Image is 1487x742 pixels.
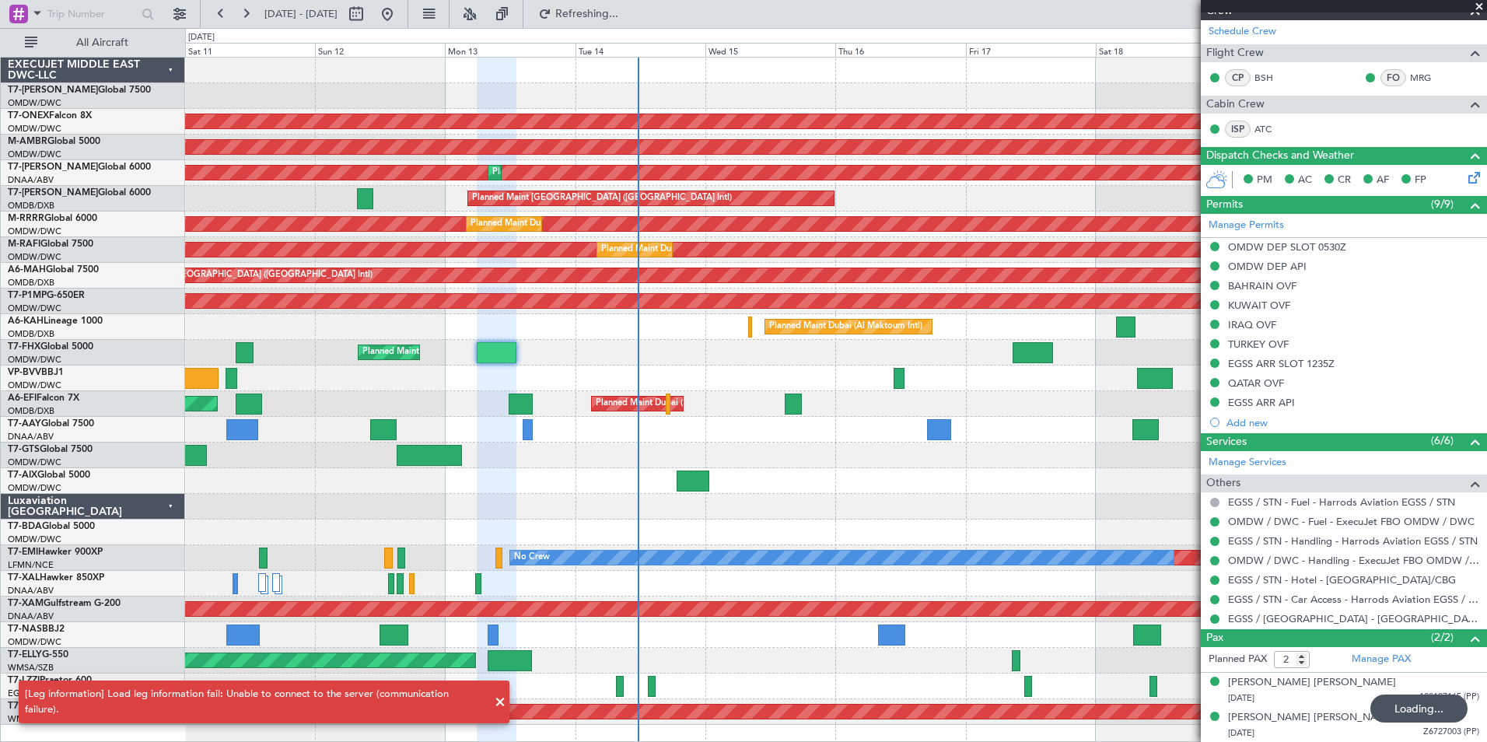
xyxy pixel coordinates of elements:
[1423,726,1479,739] span: Z6727003 (PP)
[769,315,922,338] div: Planned Maint Dubai (Al Maktoum Intl)
[102,264,373,287] div: Unplanned Maint [GEOGRAPHIC_DATA] ([GEOGRAPHIC_DATA] Intl)
[8,240,40,249] span: M-RAFI
[514,546,550,569] div: No Crew
[1298,173,1312,188] span: AC
[8,599,121,608] a: T7-XAMGulfstream G-200
[8,585,54,597] a: DNAA/ABV
[596,392,749,415] div: Planned Maint Dubai (Al Maktoum Intl)
[1226,416,1479,429] div: Add new
[8,636,61,648] a: OMDW/DWC
[1228,692,1254,704] span: [DATE]
[188,31,215,44] div: [DATE]
[8,471,37,480] span: T7-AIX
[1228,318,1276,331] div: IRAQ OVF
[1209,24,1276,40] a: Schedule Crew
[1228,675,1396,691] div: [PERSON_NAME] [PERSON_NAME]
[8,149,61,160] a: OMDW/DWC
[8,650,42,660] span: T7-ELLY
[8,625,65,634] a: T7-NASBBJ2
[8,174,54,186] a: DNAA/ABV
[8,251,61,263] a: OMDW/DWC
[8,137,47,146] span: M-AMBR
[471,212,624,236] div: Planned Maint Dubai (Al Maktoum Intl)
[1209,218,1284,233] a: Manage Permits
[40,37,164,48] span: All Aircraft
[8,431,54,443] a: DNAA/ABV
[8,625,42,634] span: T7-NAS
[445,43,575,57] div: Mon 13
[492,161,646,184] div: Planned Maint Dubai (Al Maktoum Intl)
[1228,299,1290,312] div: KUWAIT OVF
[8,214,97,223] a: M-RRRRGlobal 6000
[1228,515,1475,528] a: OMDW / DWC - Fuel - ExecuJet FBO OMDW / DWC
[8,317,44,326] span: A6-KAH
[1209,652,1267,667] label: Planned PAX
[8,394,37,403] span: A6-EFI
[1228,338,1289,351] div: TURKEY OVF
[1228,357,1335,370] div: EGSS ARR SLOT 1235Z
[8,650,68,660] a: T7-ELLYG-550
[8,291,47,300] span: T7-P1MP
[1096,43,1226,57] div: Sat 18
[8,368,64,377] a: VP-BVVBBJ1
[8,522,42,531] span: T7-BDA
[1228,279,1296,292] div: BAHRAIN OVF
[1431,629,1454,646] span: (2/2)
[555,9,620,19] span: Refreshing...
[1228,554,1479,567] a: OMDW / DWC - Handling - ExecuJet FBO OMDW / DWC
[601,238,754,261] div: Planned Maint Dubai (Al Maktoum Intl)
[1410,71,1445,85] a: MRG
[8,86,98,95] span: T7-[PERSON_NAME]
[8,226,61,237] a: OMDW/DWC
[264,7,338,21] span: [DATE] - [DATE]
[1415,173,1426,188] span: FP
[8,548,103,557] a: T7-EMIHawker 900XP
[8,188,151,198] a: T7-[PERSON_NAME]Global 6000
[17,30,169,55] button: All Aircraft
[8,342,93,352] a: T7-FHXGlobal 5000
[8,277,54,289] a: OMDB/DXB
[8,317,103,326] a: A6-KAHLineage 1000
[8,354,61,366] a: OMDW/DWC
[1206,629,1223,647] span: Pax
[1206,96,1265,114] span: Cabin Crew
[8,599,44,608] span: T7-XAM
[8,445,93,454] a: T7-GTSGlobal 7500
[8,394,79,403] a: A6-EFIFalcon 7X
[8,163,151,172] a: T7-[PERSON_NAME]Global 6000
[1225,121,1251,138] div: ISP
[966,43,1096,57] div: Fri 17
[1228,710,1396,726] div: [PERSON_NAME] [PERSON_NAME]
[1228,612,1479,625] a: EGSS / [GEOGRAPHIC_DATA] - [GEOGRAPHIC_DATA] [GEOGRAPHIC_DATA] EGGW / [GEOGRAPHIC_DATA]
[8,573,104,583] a: T7-XALHawker 850XP
[8,265,99,275] a: A6-MAHGlobal 7500
[1377,173,1389,188] span: AF
[8,200,54,212] a: OMDB/DXB
[8,548,38,557] span: T7-EMI
[1419,691,1479,704] span: 128127165 (PP)
[472,187,732,210] div: Planned Maint [GEOGRAPHIC_DATA] ([GEOGRAPHIC_DATA] Intl)
[8,163,98,172] span: T7-[PERSON_NAME]
[8,97,61,109] a: OMDW/DWC
[1228,727,1254,739] span: [DATE]
[1257,173,1272,188] span: PM
[1380,69,1406,86] div: FO
[1338,173,1351,188] span: CR
[1352,652,1411,667] a: Manage PAX
[8,445,40,454] span: T7-GTS
[185,43,315,57] div: Sat 11
[8,111,49,121] span: T7-ONEX
[1254,71,1289,85] a: BSH
[8,419,41,429] span: T7-AAY
[8,214,44,223] span: M-RRRR
[705,43,835,57] div: Wed 15
[8,123,61,135] a: OMDW/DWC
[8,405,54,417] a: OMDB/DXB
[8,291,85,300] a: T7-P1MPG-650ER
[835,43,965,57] div: Thu 16
[8,573,40,583] span: T7-XAL
[1228,534,1478,548] a: EGSS / STN - Handling - Harrods Aviation EGSS / STN
[1228,260,1307,273] div: OMDW DEP API
[362,341,516,364] div: Planned Maint Dubai (Al Maktoum Intl)
[315,43,445,57] div: Sun 12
